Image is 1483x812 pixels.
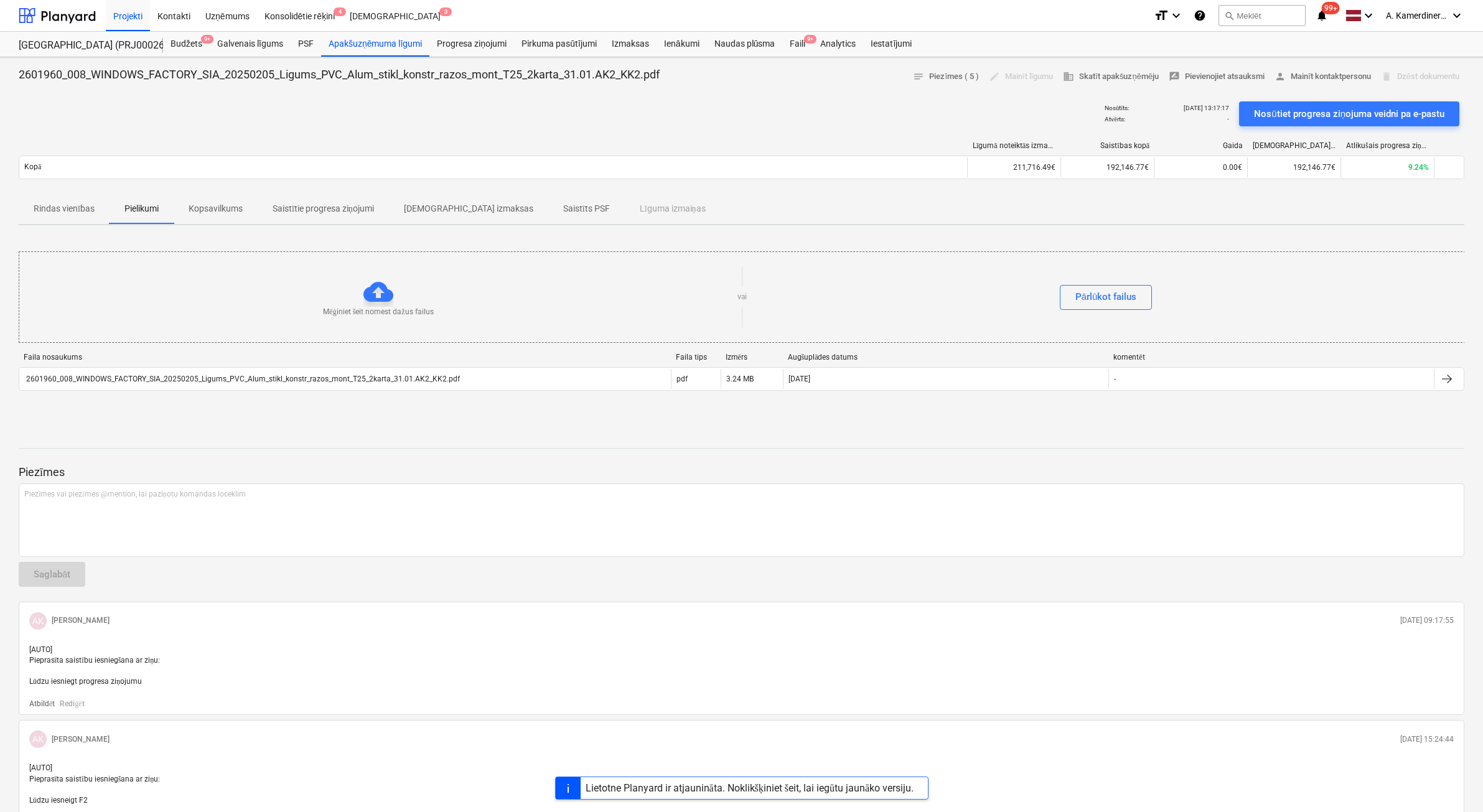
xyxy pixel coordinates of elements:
[726,353,778,362] div: Izmērs
[863,32,919,57] a: Iestatījumi
[726,375,754,383] div: 3.24 MB
[1227,115,1229,123] p: -
[52,734,110,745] p: [PERSON_NAME]
[201,35,213,44] span: 9+
[163,32,210,57] a: Budžets9+
[586,782,914,794] div: Lietotne Planyard ir atjaunināta. Noklikšķiniet šeit, lai iegūtu jaunāko versiju.
[1106,163,1149,172] span: 192,146.77€
[32,616,44,626] span: AK
[1254,106,1444,122] div: Nosūtiet progresa ziņojuma veidni pa e-pastu
[439,7,452,16] span: 3
[657,32,707,57] a: Ienākumi
[32,734,44,744] span: AK
[29,645,160,686] span: [AUTO] Pieprasīta saistību iesniegšana ar ziņu: Lūdzu iesniegt progresa ziņojumu
[737,292,747,302] p: vai
[273,202,374,215] p: Saistītie progresa ziņojumi
[1408,163,1429,172] span: 9.24%
[1316,8,1328,23] i: notifications
[813,32,863,57] a: Analytics
[782,32,813,57] div: Faili
[676,375,688,383] div: pdf
[1169,71,1180,82] span: rate_review
[908,67,984,86] button: Piezīmes ( 5 )
[1219,5,1306,26] button: Meklēt
[913,71,924,82] span: notes
[24,375,460,383] div: 2601960_008_WINDOWS_FACTORY_SIA_20250205_Ligums_PVC_Alum_stikl_konstr_razos_mont_T25_2karta_31.01...
[1066,141,1149,151] div: Saistības kopā
[1169,70,1265,84] span: Pievienojiet atsauksmi
[1421,752,1483,812] iframe: Chat Widget
[1154,8,1169,23] i: format_size
[563,202,610,215] p: Saistīts PSF
[1253,141,1336,150] div: [DEMOGRAPHIC_DATA] izmaksas
[1224,11,1234,21] span: search
[19,251,1466,343] div: Mēģiniet šeit nomest dažus failusvaiPārlūkot failus
[1361,8,1376,23] i: keyboard_arrow_down
[788,375,810,383] div: [DATE]
[804,35,816,44] span: 9+
[323,307,433,317] p: Mēģiniet šeit nomest dažus failus
[334,7,346,16] span: 4
[1159,141,1243,150] div: Gaida
[1346,141,1429,151] div: Atlikušais progresa ziņojums
[19,67,660,82] p: 2601960_008_WINDOWS_FACTORY_SIA_20250205_Ligums_PVC_Alum_stikl_konstr_razos_mont_T25_2karta_31.01...
[1293,163,1336,172] span: 192,146.77€
[34,202,95,215] p: Rindas vienības
[404,202,533,215] p: [DEMOGRAPHIC_DATA] izmaksas
[967,157,1060,177] div: 211,716.49€
[1169,8,1184,23] i: keyboard_arrow_down
[1058,67,1164,86] button: Skatīt apakšuzņēmēju
[321,32,429,57] a: Apakšuzņēmuma līgumi
[1400,615,1454,626] p: [DATE] 09:17:55
[1105,104,1129,112] p: Nosūtīts :
[788,353,1104,362] div: Augšuplādes datums
[60,699,84,709] button: Rediģēt
[163,32,210,57] div: Budžets
[29,730,47,748] div: Aleksandrs Kamerdinerovs
[1275,70,1371,84] span: Mainīt kontaktpersonu
[1449,8,1464,23] i: keyboard_arrow_down
[1060,284,1153,309] button: Pārlūkot failus
[1275,71,1286,82] span: person
[291,32,321,57] a: PSF
[429,32,514,57] div: Progresa ziņojumi
[514,32,604,57] a: Pirkuma pasūtījumi
[210,32,291,57] a: Galvenais līgums
[707,32,783,57] a: Naudas plūsma
[24,353,666,362] div: Faila nosaukums
[124,202,159,215] p: Pielikumi
[29,699,55,709] button: Atbildēt
[1063,70,1159,84] span: Skatīt apakšuzņēmēju
[19,465,1464,480] p: Piezīmes
[1164,67,1270,86] button: Pievienojiet atsauksmi
[1114,375,1116,383] div: -
[913,70,979,84] span: Piezīmes ( 5 )
[1063,71,1074,82] span: business
[1386,11,1448,21] span: A. Kamerdinerovs
[29,763,160,804] span: [AUTO] Pieprasīta saistību iesniegšana ar ziņu: Lūdzu iesneigt F2
[19,39,148,52] div: [GEOGRAPHIC_DATA] (PRJ0002627, K-1 un K-2(2.kārta) 2601960
[52,615,110,626] p: [PERSON_NAME]
[1113,353,1429,362] div: komentēt
[1105,115,1125,123] p: Atvērts :
[1400,734,1454,745] p: [DATE] 15:24:44
[1184,104,1229,112] p: [DATE] 13:17:17
[189,202,243,215] p: Kopsavilkums
[973,141,1056,151] div: Līgumā noteiktās izmaksas
[1239,101,1459,126] button: Nosūtiet progresa ziņojuma veidni pa e-pastu
[604,32,657,57] a: Izmaksas
[1322,2,1340,14] span: 99+
[1194,8,1206,23] i: Zināšanu pamats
